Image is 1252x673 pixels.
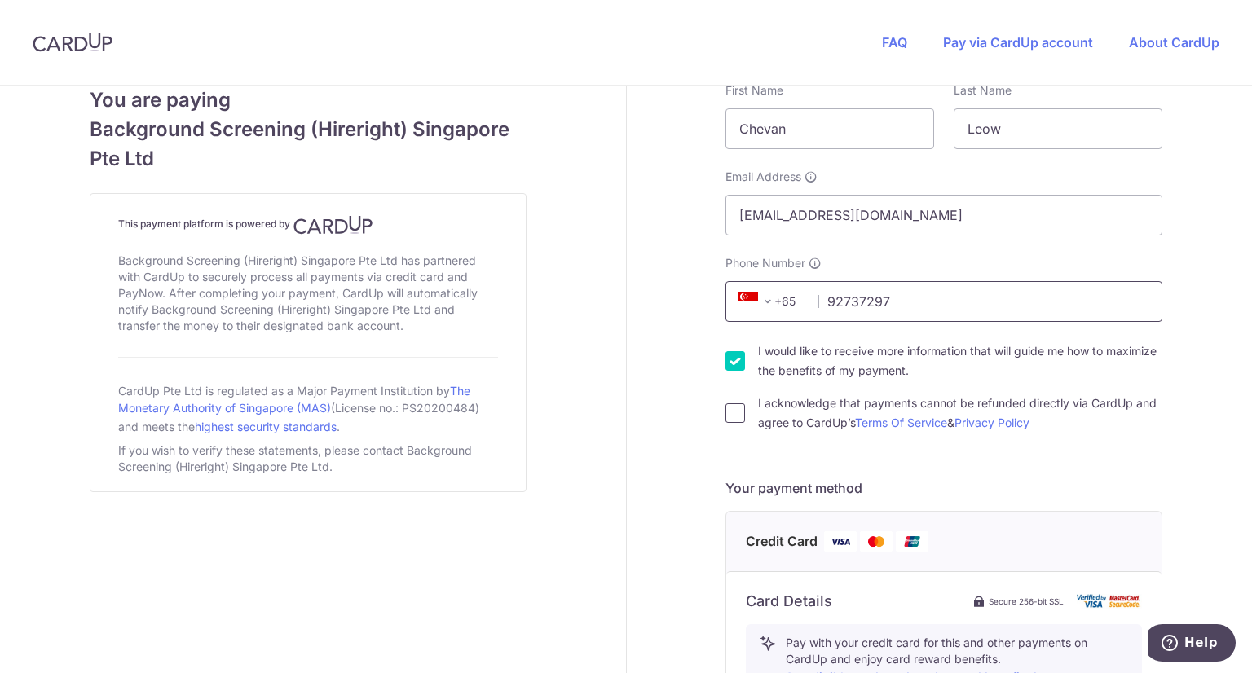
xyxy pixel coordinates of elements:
img: CardUp [293,215,373,235]
label: I would like to receive more information that will guide me how to maximize the benefits of my pa... [758,341,1162,380]
a: Terms Of Service [855,416,947,429]
span: Secure 256-bit SSL [989,595,1064,608]
input: First name [725,108,934,149]
input: Email address [725,195,1162,235]
a: Pay via CardUp account [943,34,1093,51]
iframe: Opens a widget where you can find more information [1148,624,1236,665]
img: Union Pay [896,531,928,552]
span: Credit Card [746,531,818,552]
span: Phone Number [725,255,805,271]
img: Mastercard [860,531,893,552]
span: Email Address [725,169,801,185]
img: Visa [824,531,857,552]
h5: Your payment method [725,478,1162,498]
img: card secure [1077,594,1142,608]
label: I acknowledge that payments cannot be refunded directly via CardUp and agree to CardUp’s & [758,394,1162,433]
div: Background Screening (Hireright) Singapore Pte Ltd has partnered with CardUp to securely process ... [118,249,498,337]
span: +65 [738,292,778,311]
a: About CardUp [1129,34,1219,51]
span: Background Screening (Hireright) Singapore Pte Ltd [90,115,527,174]
h4: This payment platform is powered by [118,215,498,235]
img: CardUp [33,33,112,52]
label: Last Name [954,82,1012,99]
div: CardUp Pte Ltd is regulated as a Major Payment Institution by (License no.: PS20200484) and meets... [118,377,498,439]
label: First Name [725,82,783,99]
span: +65 [734,292,807,311]
a: FAQ [882,34,907,51]
a: highest security standards [195,420,337,433]
input: Last name [954,108,1162,149]
a: Privacy Policy [954,416,1029,429]
div: If you wish to verify these statements, please contact Background Screening (Hireright) Singapore... [118,439,498,478]
span: You are paying [90,86,527,115]
h6: Card Details [746,592,832,611]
